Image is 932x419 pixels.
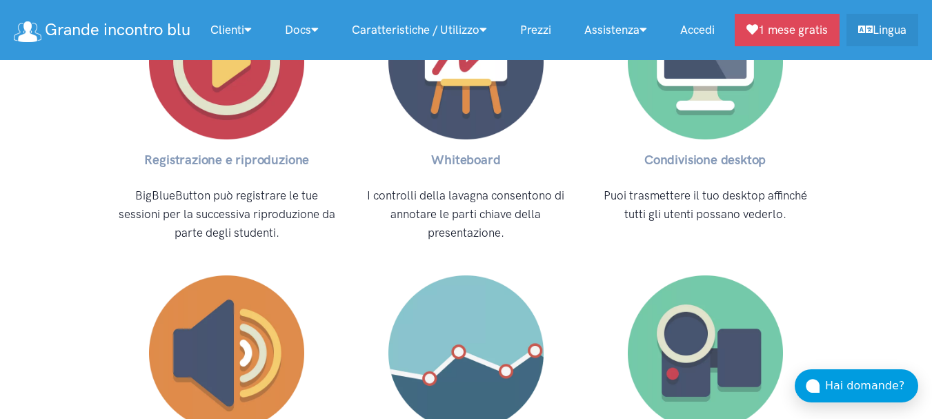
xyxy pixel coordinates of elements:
a: Caratteristiche / Utilizzo [335,15,504,45]
a: 1 mese gratis [735,14,840,46]
img: logo [14,21,41,42]
p: I controlli della lavagna consentono di annotare le parti chiave della presentazione. [357,186,575,243]
a: Lingua [846,14,918,46]
a: Accedi [664,15,731,45]
div: Hai domande? [825,377,918,395]
a: Prezzi [504,15,568,45]
a: Grande incontro blu [14,15,190,45]
a: Assistenza [568,15,664,45]
p: Puoi trasmettere il tuo desktop affinché tutti gli utenti possano vederlo. [597,186,814,224]
button: Hai domande? [795,369,918,402]
strong: Condivisione desktop [644,152,766,168]
strong: Whiteboard [431,152,500,168]
strong: Registrazione e riproduzione [144,152,309,168]
p: BigBlueButton può registrare le tue sessioni per la successiva riproduzione da parte degli studenti. [119,186,336,243]
a: Clienti [194,15,268,45]
a: Docs [268,15,335,45]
